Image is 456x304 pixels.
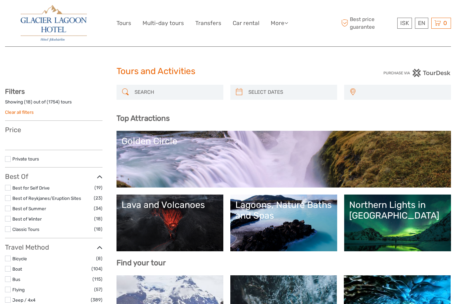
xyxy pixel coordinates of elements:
a: Bicycle [12,256,27,261]
label: 1754 [48,99,58,105]
div: Lagoons, Nature Baths and Spas [235,200,332,221]
span: 0 [442,20,448,26]
a: Private tours [12,156,39,162]
span: (389) [91,296,102,304]
b: Top Attractions [117,114,170,123]
div: Lava and Volcanoes [122,200,218,210]
span: (8) [96,255,102,262]
label: 18 [26,99,31,105]
a: Jeep / 4x4 [12,297,35,303]
div: Showing ( ) out of ( ) tours [5,99,102,109]
h3: Travel Method [5,243,102,251]
a: Best of Summer [12,206,46,211]
a: Lava and Volcanoes [122,200,218,246]
a: Golden Circle [122,136,446,183]
h3: Price [5,126,102,134]
a: Bus [12,277,20,282]
span: (115) [92,275,102,283]
a: Multi-day tours [143,18,184,28]
a: Transfers [195,18,221,28]
img: PurchaseViaTourDesk.png [383,69,451,77]
span: (104) [91,265,102,273]
a: Car rental [233,18,259,28]
a: Lagoons, Nature Baths and Spas [235,200,332,246]
span: (18) [94,225,102,233]
a: Clear all filters [5,109,34,115]
span: (18) [94,215,102,223]
img: 2790-86ba44ba-e5e5-4a53-8ab7-28051417b7bc_logo_big.jpg [21,5,87,41]
a: Boat [12,266,22,272]
h3: Best Of [5,173,102,181]
a: Tours [117,18,131,28]
input: SELECT DATES [246,86,334,98]
a: Flying [12,287,25,292]
span: Best price guarantee [339,16,396,30]
a: Classic Tours [12,227,39,232]
div: Golden Circle [122,136,446,146]
h1: Tours and Activities [117,66,339,77]
a: More [271,18,288,28]
a: Best of Winter [12,216,42,222]
span: ISK [400,20,409,26]
a: Best for Self Drive [12,185,50,191]
b: Find your tour [117,258,166,267]
a: Best of Reykjanes/Eruption Sites [12,196,81,201]
span: (34) [94,205,102,212]
input: SEARCH [132,86,220,98]
a: Northern Lights in [GEOGRAPHIC_DATA] [349,200,446,246]
div: Northern Lights in [GEOGRAPHIC_DATA] [349,200,446,221]
span: (19) [94,184,102,192]
span: (57) [94,286,102,293]
div: EN [415,18,428,29]
strong: Filters [5,87,25,95]
span: (23) [94,194,102,202]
